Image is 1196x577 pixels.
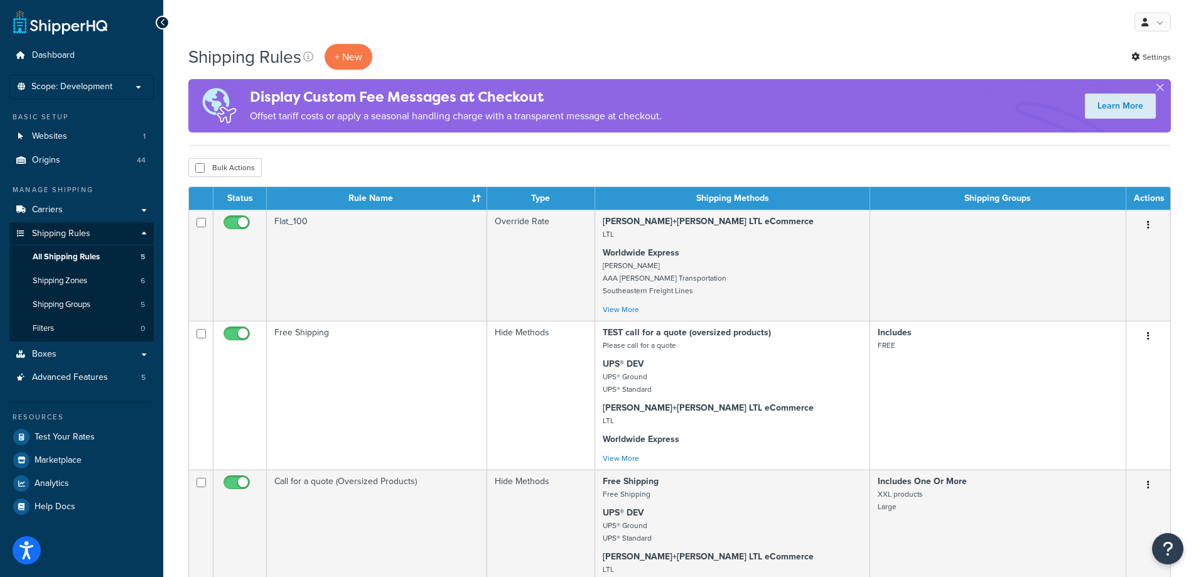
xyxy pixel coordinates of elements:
span: Filters [33,323,54,334]
small: UPS® Ground UPS® Standard [603,371,652,395]
div: Resources [9,412,154,423]
span: All Shipping Rules [33,252,100,262]
span: 6 [141,276,145,286]
button: Open Resource Center [1152,533,1183,564]
strong: UPS® DEV [603,357,644,370]
strong: Includes [878,326,912,339]
div: Basic Setup [9,112,154,122]
span: 0 [141,323,145,334]
div: Manage Shipping [9,185,154,195]
small: LTL [603,229,614,240]
span: 5 [141,372,146,383]
span: Advanced Features [32,372,108,383]
a: View More [603,304,639,315]
h1: Shipping Rules [188,45,301,69]
a: Shipping Groups 5 [9,293,154,316]
li: Shipping Rules [9,222,154,342]
small: UPS® Ground UPS® Standard [603,520,652,544]
a: All Shipping Rules 5 [9,245,154,269]
strong: Worldwide Express [603,433,679,446]
small: Please call for a quote [603,340,676,351]
span: Scope: Development [31,82,112,92]
h4: Display Custom Fee Messages at Checkout [250,87,662,107]
li: Origins [9,149,154,172]
p: Offset tariff costs or apply a seasonal handling charge with a transparent message at checkout. [250,107,662,125]
th: Status [213,187,267,210]
a: Shipping Zones 6 [9,269,154,293]
small: FREE [878,340,895,351]
a: Marketplace [9,449,154,472]
small: LTL [603,564,614,575]
td: Free Shipping [267,321,487,470]
a: Filters 0 [9,317,154,340]
a: Boxes [9,343,154,366]
span: Test Your Rates [35,432,95,443]
strong: Worldwide Express [603,246,679,259]
span: 44 [137,155,146,166]
p: + New [325,44,372,70]
span: 1 [143,131,146,142]
span: Marketplace [35,455,82,466]
span: Shipping Rules [32,229,90,239]
img: duties-banner-06bc72dcb5fe05cb3f9472aba00be2ae8eb53ab6f0d8bb03d382ba314ac3c341.png [188,79,250,132]
span: Websites [32,131,67,142]
th: Shipping Groups [870,187,1126,210]
span: Analytics [35,478,69,489]
small: XXL products Large [878,488,923,512]
li: Filters [9,317,154,340]
strong: [PERSON_NAME]+[PERSON_NAME] LTL eCommerce [603,401,814,414]
span: Boxes [32,349,57,360]
li: Websites [9,125,154,148]
td: Override Rate [487,210,596,321]
strong: Includes One Or More [878,475,967,488]
strong: Free Shipping [603,475,659,488]
small: Free Shipping [603,488,650,500]
a: Help Docs [9,495,154,518]
strong: UPS® DEV [603,506,644,519]
a: Shipping Rules [9,222,154,245]
a: View More [603,453,639,464]
li: Shipping Groups [9,293,154,316]
span: 5 [141,299,145,310]
span: Origins [32,155,60,166]
a: Dashboard [9,44,154,67]
strong: [PERSON_NAME]+[PERSON_NAME] LTL eCommerce [603,550,814,563]
span: 5 [141,252,145,262]
button: Bulk Actions [188,158,262,177]
small: LTL [603,415,614,426]
a: Carriers [9,198,154,222]
span: Help Docs [35,502,75,512]
span: Shipping Zones [33,276,87,286]
th: Rule Name : activate to sort column ascending [267,187,487,210]
a: Advanced Features 5 [9,366,154,389]
a: Origins 44 [9,149,154,172]
li: Shipping Zones [9,269,154,293]
a: Websites 1 [9,125,154,148]
a: Analytics [9,472,154,495]
span: Shipping Groups [33,299,90,310]
li: All Shipping Rules [9,245,154,269]
a: Learn More [1085,94,1156,119]
th: Type [487,187,596,210]
strong: [PERSON_NAME]+[PERSON_NAME] LTL eCommerce [603,215,814,228]
a: Test Your Rates [9,426,154,448]
a: Settings [1131,48,1171,66]
small: [PERSON_NAME] AAA [PERSON_NAME] Transportation Southeastern Freight Lines [603,260,726,296]
strong: TEST call for a quote (oversized products) [603,326,771,339]
td: Hide Methods [487,321,596,470]
a: ShipperHQ Home [13,9,107,35]
span: Carriers [32,205,63,215]
td: Flat_100 [267,210,487,321]
th: Shipping Methods [595,187,870,210]
span: Dashboard [32,50,75,61]
li: Advanced Features [9,366,154,389]
th: Actions [1126,187,1170,210]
